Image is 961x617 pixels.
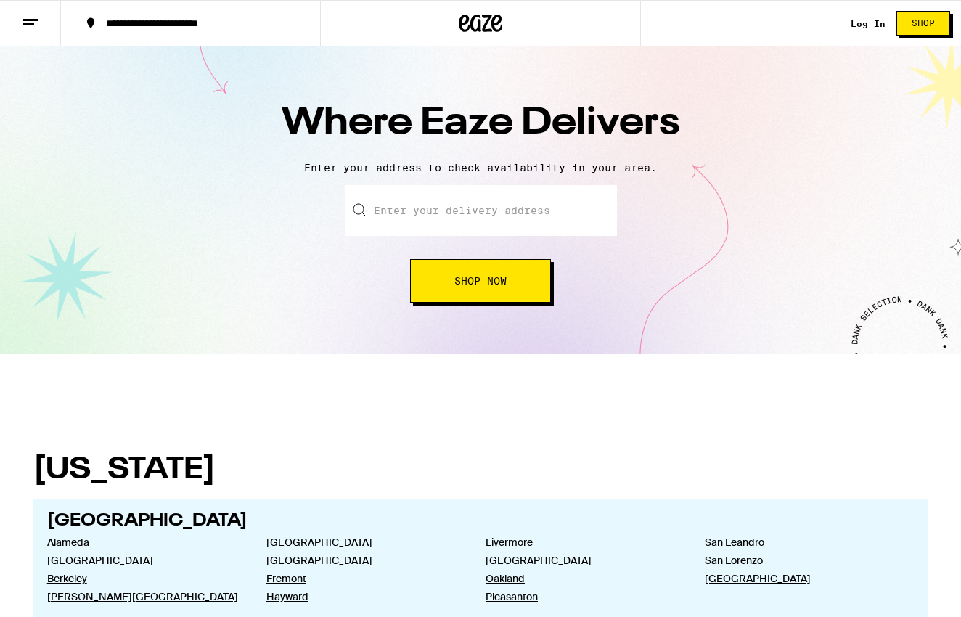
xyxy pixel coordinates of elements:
a: Log In [851,19,886,28]
a: [GEOGRAPHIC_DATA] [47,554,243,567]
h2: [GEOGRAPHIC_DATA] [47,512,915,530]
button: Shop [896,11,950,36]
span: Shop [912,19,935,28]
a: [GEOGRAPHIC_DATA] [486,554,682,567]
a: Oakland [486,572,682,585]
a: Pleasanton [486,590,682,603]
p: Enter your address to check availability in your area. [15,162,946,173]
a: Shop [886,11,961,36]
a: [GEOGRAPHIC_DATA] [266,554,462,567]
h1: [US_STATE] [33,455,928,486]
a: San Lorenzo [705,554,901,567]
input: Enter your delivery address [345,185,617,236]
a: [GEOGRAPHIC_DATA] [705,572,901,585]
a: Berkeley [47,572,243,585]
a: [PERSON_NAME][GEOGRAPHIC_DATA] [47,590,243,603]
a: Fremont [266,572,462,585]
h1: Where Eaze Delivers [226,97,735,150]
button: Shop Now [410,259,551,303]
span: Shop Now [454,276,507,286]
a: Hayward [266,590,462,603]
a: San Leandro [705,536,901,549]
a: Livermore [486,536,682,549]
a: [GEOGRAPHIC_DATA] [266,536,462,549]
a: Alameda [47,536,243,549]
